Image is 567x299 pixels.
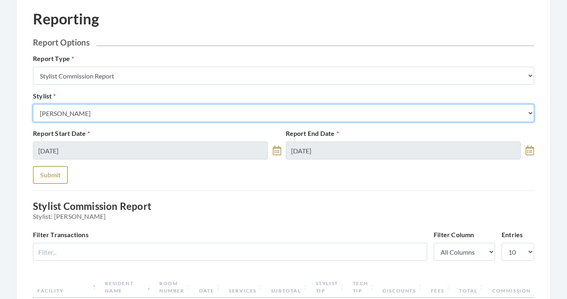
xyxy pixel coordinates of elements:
h2: Report Options [33,37,534,47]
th: Commission: activate to sort column ascending [488,277,541,298]
th: Facility: activate to sort column descending [33,277,101,298]
input: Select Date [286,142,521,159]
th: Total: activate to sort column ascending [455,277,488,298]
label: Filter Transactions [33,230,89,240]
h3: Stylist Commission Report [33,201,534,220]
label: Report End Date [286,129,339,138]
th: Date: activate to sort column ascending [195,277,225,298]
th: Room Number: activate to sort column ascending [155,277,195,298]
th: Services: activate to sort column ascending [225,277,267,298]
input: Select Date [33,142,268,159]
label: Report Type [33,54,74,63]
th: Subtotal: activate to sort column ascending [267,277,312,298]
span: Stylist: [PERSON_NAME] [33,212,534,220]
a: toggle [526,142,534,159]
h1: Reporting [33,10,99,28]
th: Fees: activate to sort column ascending [427,277,455,298]
th: Tech Tip: activate to sort column ascending [349,277,378,298]
button: Submit [33,166,68,184]
th: Stylist Tip: activate to sort column ascending [312,277,349,298]
label: Stylist [33,91,56,101]
label: Report Start Date [33,129,90,138]
label: Filter Column [434,230,474,240]
label: Entries [502,230,523,240]
th: Discounts: activate to sort column ascending [378,277,426,298]
th: Resident Name: activate to sort column ascending [101,277,155,298]
input: Filter... [33,243,427,261]
a: toggle [273,142,281,159]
